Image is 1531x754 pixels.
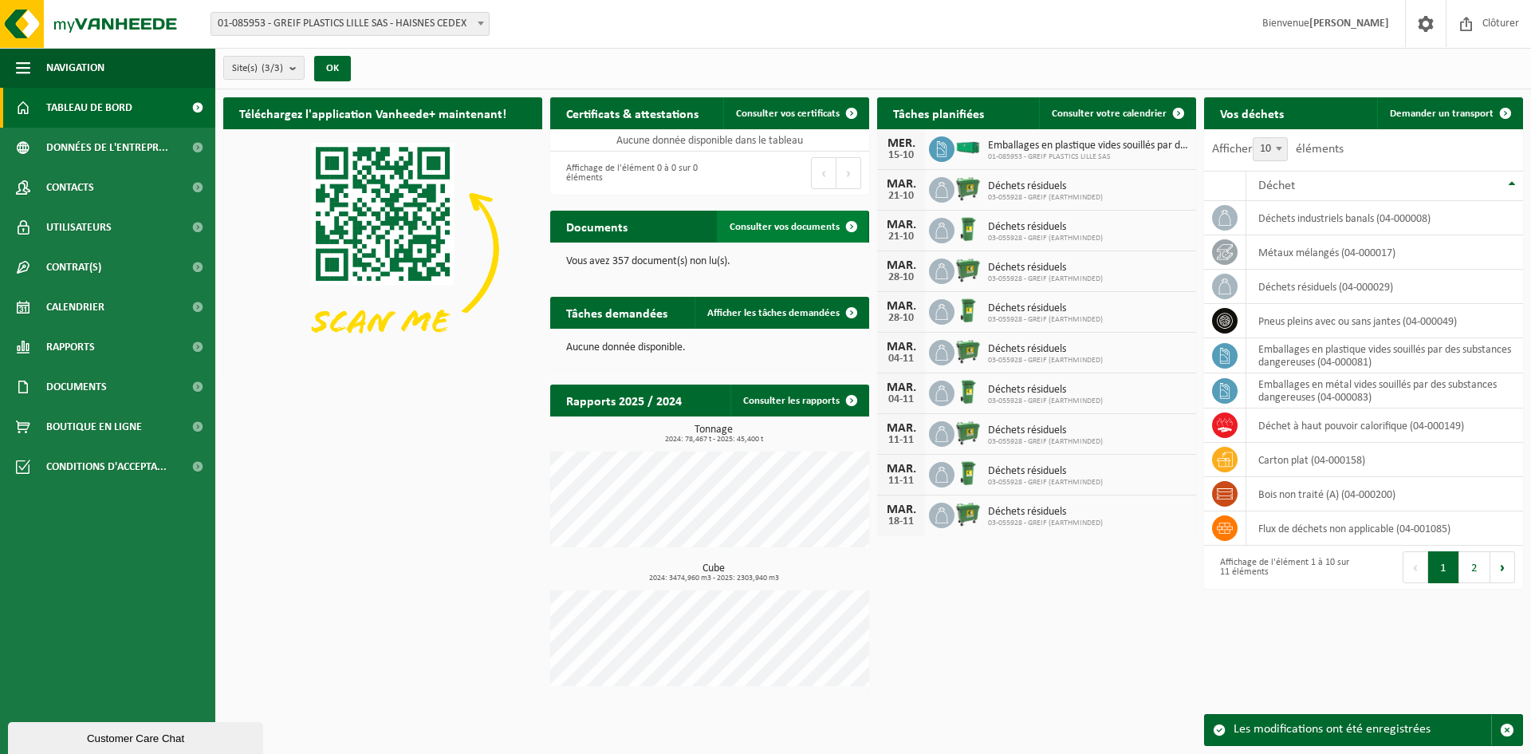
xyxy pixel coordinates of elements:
[885,353,917,365] div: 04-11
[1246,270,1523,304] td: déchets résiduels (04-000029)
[1246,511,1523,546] td: flux de déchets non applicable (04-001085)
[1212,550,1356,585] div: Affichage de l'élément 1 à 10 sur 11 éléments
[1390,109,1494,119] span: Demander un transport
[46,168,94,207] span: Contacts
[550,97,714,128] h2: Certificats & attestations
[885,231,917,243] div: 21-10
[988,384,1103,397] span: Déchets résiduels
[1246,201,1523,235] td: déchets industriels banals (04-000008)
[988,193,1103,203] span: 03-055928 - GREIF (EARTHMINDED)
[46,407,142,447] span: Boutique en ligne
[550,129,869,152] td: Aucune donnée disponible dans le tableau
[885,259,917,272] div: MAR.
[988,152,1188,162] span: 01-085953 - GREIF PLASTICS LILLE SAS
[988,343,1103,356] span: Déchets résiduels
[717,211,868,243] a: Consulter vos documents
[46,88,132,128] span: Tableau de bord
[223,56,305,80] button: Site(s)(3/3)
[558,563,869,582] h3: Cube
[550,211,643,242] h2: Documents
[988,315,1103,325] span: 03-055928 - GREIF (EARTHMINDED)
[885,476,917,487] div: 11-11
[1459,551,1490,583] button: 2
[1254,138,1287,160] span: 10
[988,519,1103,528] span: 03-055928 - GREIF (EARTHMINDED)
[1052,109,1167,119] span: Consulter votre calendrier
[885,137,917,150] div: MER.
[1246,235,1523,270] td: métaux mélangés (04-000017)
[1253,137,1288,161] span: 10
[988,274,1103,284] span: 03-055928 - GREIF (EARTHMINDED)
[695,297,868,329] a: Afficher les tâches demandées
[566,342,853,353] p: Aucune donnée disponible.
[988,302,1103,315] span: Déchets résiduels
[566,256,853,267] p: Vous avez 357 document(s) non lu(s).
[1490,551,1515,583] button: Next
[558,424,869,444] h3: Tonnage
[988,465,1103,478] span: Déchets résiduels
[46,287,104,327] span: Calendrier
[550,385,698,416] h2: Rapports 2025 / 2024
[46,327,95,367] span: Rapports
[707,308,840,318] span: Afficher les tâches demandées
[1204,97,1300,128] h2: Vos déchets
[988,221,1103,234] span: Déchets résiduels
[988,478,1103,488] span: 03-055928 - GREIF (EARTHMINDED)
[954,140,982,155] img: HK-RS-30-GN-00
[723,97,868,129] a: Consulter vos certificats
[232,57,283,81] span: Site(s)
[836,157,861,189] button: Next
[954,500,982,527] img: WB-0660-HPE-GN-01
[885,313,917,324] div: 28-10
[1428,551,1459,583] button: 1
[988,397,1103,406] span: 03-055928 - GREIF (EARTHMINDED)
[736,109,840,119] span: Consulter vos certificats
[558,574,869,582] span: 2024: 3474,960 m3 - 2025: 2303,940 m3
[988,506,1103,519] span: Déchets résiduels
[8,719,266,754] iframe: chat widget
[988,437,1103,447] span: 03-055928 - GREIF (EARTHMINDED)
[954,419,982,446] img: WB-0660-HPE-GN-01
[954,338,982,365] img: WB-0660-HPE-GN-01
[885,178,917,191] div: MAR.
[954,460,982,487] img: WB-0240-HPE-GN-01
[46,48,104,88] span: Navigation
[550,297,683,328] h2: Tâches demandées
[558,156,702,191] div: Affichage de l'élément 0 à 0 sur 0 éléments
[988,140,1188,152] span: Emballages en plastique vides souillés par des substances dangereuses
[885,272,917,283] div: 28-10
[954,256,982,283] img: WB-0660-HPE-GN-01
[46,447,167,487] span: Conditions d'accepta...
[954,378,982,405] img: WB-0240-HPE-GN-01
[885,503,917,516] div: MAR.
[730,222,840,232] span: Consulter vos documents
[314,56,351,81] button: OK
[558,436,869,444] span: 2024: 78,467 t - 2025: 45,400 t
[988,180,1103,193] span: Déchets résiduels
[1246,338,1523,373] td: emballages en plastique vides souillés par des substances dangereuses (04-000081)
[211,12,490,36] span: 01-085953 - GREIF PLASTICS LILLE SAS - HAISNES CEDEX
[954,175,982,202] img: WB-0660-HPE-GN-01
[730,385,868,416] a: Consulter les rapports
[1403,551,1428,583] button: Previous
[1246,477,1523,511] td: bois non traité (A) (04-000200)
[885,219,917,231] div: MAR.
[46,367,107,407] span: Documents
[1234,715,1491,745] div: Les modifications ont été enregistrées
[988,356,1103,365] span: 03-055928 - GREIF (EARTHMINDED)
[223,129,542,369] img: Download de VHEPlus App
[885,435,917,446] div: 11-11
[954,215,982,243] img: WB-0240-HPE-GN-01
[885,516,917,527] div: 18-11
[1246,373,1523,409] td: emballages en métal vides souillés par des substances dangereuses (04-000083)
[46,207,112,247] span: Utilisateurs
[1258,180,1295,192] span: Déchet
[1246,304,1523,338] td: pneus pleins avec ou sans jantes (04-000049)
[46,247,101,287] span: Contrat(s)
[46,128,168,168] span: Données de l'entrepr...
[262,63,283,73] count: (3/3)
[1212,143,1344,156] label: Afficher éléments
[885,381,917,394] div: MAR.
[885,150,917,161] div: 15-10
